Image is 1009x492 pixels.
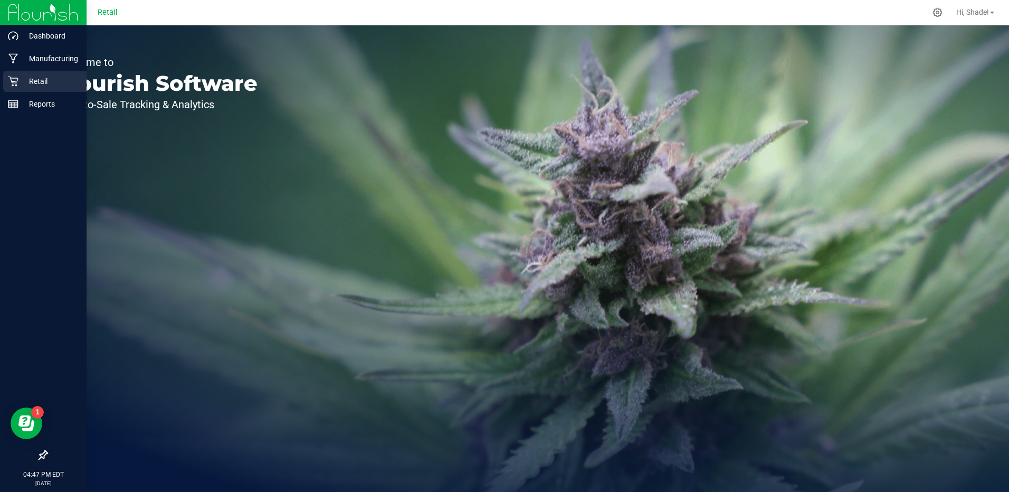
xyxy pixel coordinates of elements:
[8,53,18,64] inline-svg: Manufacturing
[18,98,82,110] p: Reports
[931,7,944,17] div: Manage settings
[31,406,44,419] iframe: Resource center unread badge
[5,470,82,479] p: 04:47 PM EDT
[956,8,989,16] span: Hi, Shade!
[57,73,258,94] p: Flourish Software
[98,8,118,17] span: Retail
[8,31,18,41] inline-svg: Dashboard
[11,408,42,439] iframe: Resource center
[57,57,258,68] p: Welcome to
[18,75,82,88] p: Retail
[18,30,82,42] p: Dashboard
[57,99,258,110] p: Seed-to-Sale Tracking & Analytics
[5,479,82,487] p: [DATE]
[8,99,18,109] inline-svg: Reports
[18,52,82,65] p: Manufacturing
[8,76,18,87] inline-svg: Retail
